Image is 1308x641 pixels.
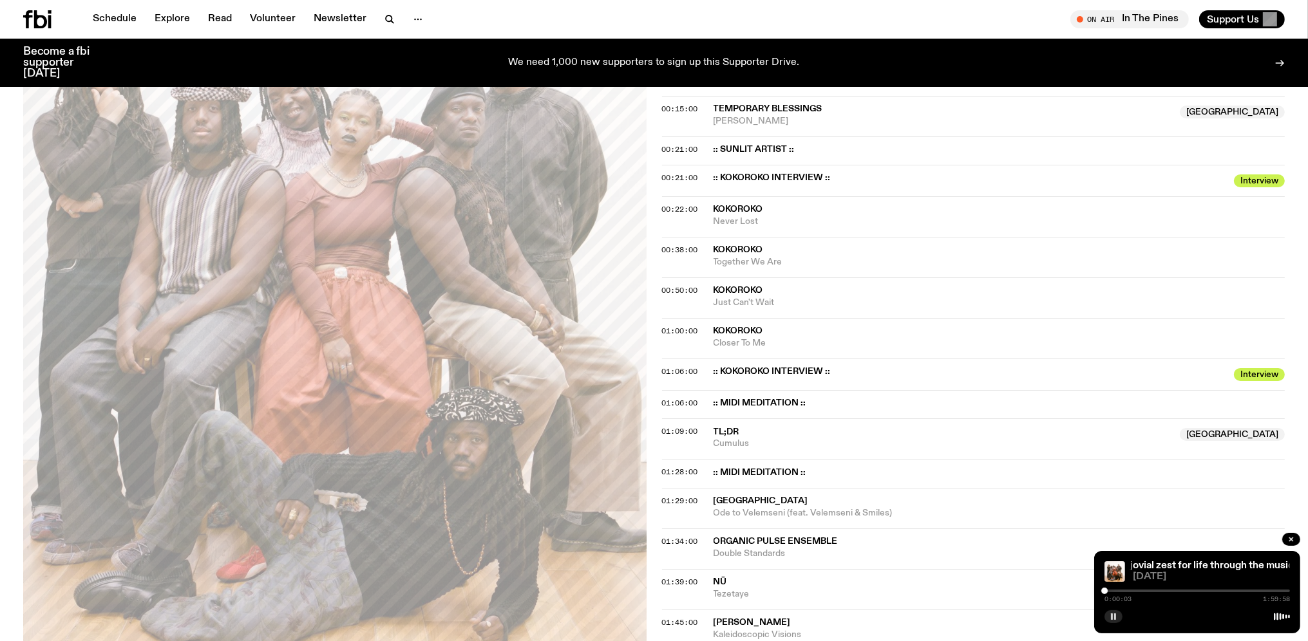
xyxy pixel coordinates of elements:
span: 1:59:58 [1263,596,1290,602]
span: Interview [1234,368,1285,381]
span: 00:22:00 [662,204,698,214]
span: [GEOGRAPHIC_DATA] [1180,428,1285,441]
button: 00:22:00 [662,206,698,213]
a: Volunteer [242,10,303,28]
button: 01:09:00 [662,428,698,435]
span: [PERSON_NAME] [714,618,791,627]
span: 01:39:00 [662,577,698,587]
span: Together We Are [714,256,1285,268]
button: 01:06:00 [662,400,698,407]
button: 00:50:00 [662,287,698,294]
a: Schedule [85,10,144,28]
button: 01:34:00 [662,538,698,545]
span: Support Us [1207,14,1259,25]
span: 0:00:03 [1104,596,1132,602]
span: :: SUNLIT ARTIST :: [714,144,1278,156]
button: 00:38:00 [662,246,698,254]
span: 01:34:00 [662,536,698,546]
span: :: MIDI MEDITATION :: [714,467,1278,479]
a: Newsletter [306,10,374,28]
span: 01:09:00 [662,426,698,436]
h3: Become a fbi supporter [DATE] [23,46,106,79]
button: On AirIn The Pines [1070,10,1189,28]
span: Kokoroko [714,326,763,335]
button: Support Us [1199,10,1285,28]
a: Explore [147,10,198,28]
p: We need 1,000 new supporters to sign up this Supporter Drive. [509,57,800,69]
span: 00:15:00 [662,104,698,114]
span: 01:45:00 [662,617,698,627]
button: 01:00:00 [662,328,698,335]
span: Kokoroko [714,286,763,295]
span: Tezetaye [714,588,1173,600]
span: Just Can't Wait [714,297,1285,309]
span: 00:50:00 [662,285,698,295]
span: [PERSON_NAME] [714,115,1173,127]
button: 00:15:00 [662,106,698,113]
span: Double Standards [714,548,1285,560]
button: 00:21:00 [662,174,698,181]
span: :: KOKOROKO INTERVIEW :: [714,172,1227,184]
span: Kokoroko [714,245,763,254]
span: :: MIDI MEDITATION :: [714,397,1278,409]
span: 01:28:00 [662,467,698,477]
span: Organic Pulse Ensemble [714,537,838,546]
span: Ode to Velemseni (feat. Velemseni & Smiles) [714,507,1285,519]
span: Never Lost [714,216,1285,228]
span: Kaleidoscopic Visions [714,629,1285,641]
a: Read [200,10,240,28]
span: Temporary Blessings [714,104,822,113]
img: All seven members of Kokoroko either standing, sitting or spread out on the ground. They are hudd... [1104,561,1125,582]
span: Kokoroko [714,205,763,214]
span: TL;DR [714,427,739,436]
span: 00:38:00 [662,245,698,255]
span: [GEOGRAPHIC_DATA] [1180,106,1285,118]
span: Nū [714,577,727,586]
button: 01:28:00 [662,469,698,476]
span: 00:21:00 [662,144,698,154]
span: :: KOKOROKO INTERVIEW :: [714,366,1227,378]
span: 00:21:00 [662,172,698,183]
span: 01:06:00 [662,398,698,408]
span: 01:06:00 [662,366,698,376]
span: [DATE] [1133,572,1290,582]
button: 01:39:00 [662,579,698,586]
button: 01:29:00 [662,497,698,505]
button: 01:45:00 [662,619,698,626]
span: Cumulus [714,438,1173,450]
span: [GEOGRAPHIC_DATA] [714,496,808,505]
span: 01:00:00 [662,326,698,336]
span: Closer To Me [714,337,1285,349]
button: 01:06:00 [662,368,698,375]
button: 00:21:00 [662,146,698,153]
span: 01:29:00 [662,496,698,506]
span: Interview [1234,174,1285,187]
